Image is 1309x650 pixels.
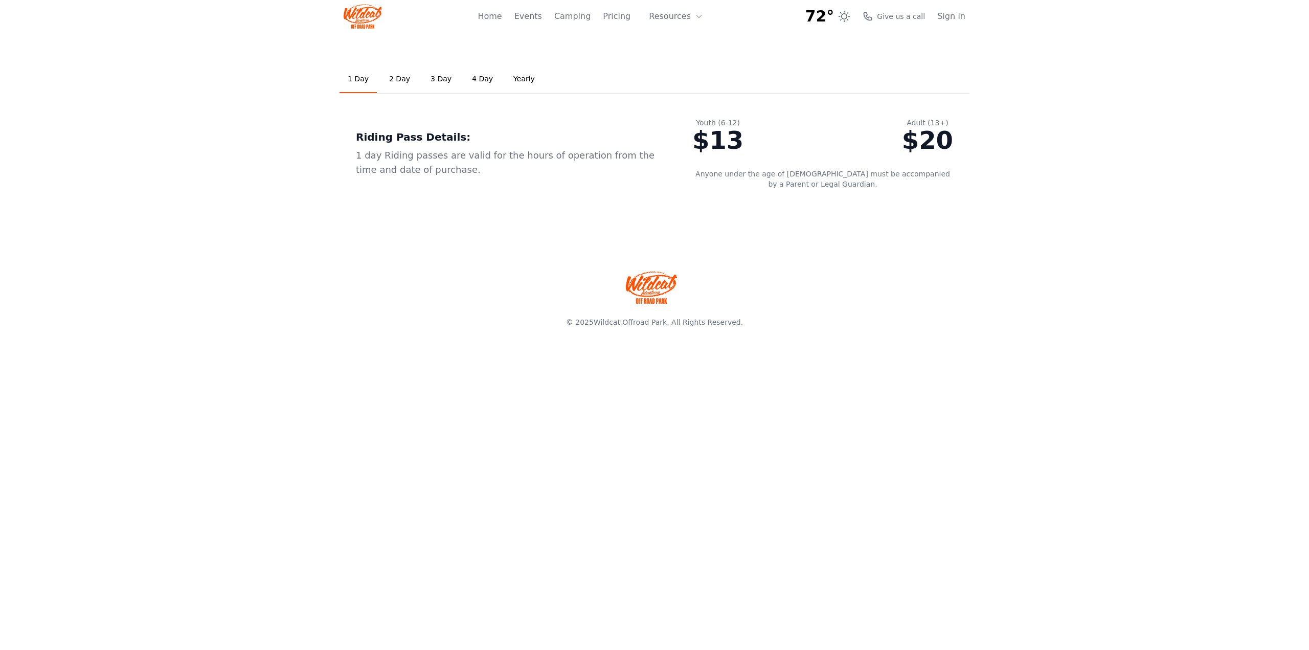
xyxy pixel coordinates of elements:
span: © 2025 . All Rights Reserved. [566,318,743,326]
a: Camping [554,10,591,23]
span: Give us a call [877,11,925,21]
div: Riding Pass Details: [356,130,660,144]
a: Wildcat Offroad Park [594,318,667,326]
img: Wildcat Logo [344,4,382,29]
a: 4 Day [464,65,501,93]
a: Pricing [603,10,630,23]
div: $20 [902,128,953,152]
a: 3 Day [422,65,460,93]
img: Wildcat Offroad park [626,271,677,304]
a: Yearly [505,65,543,93]
button: Resources [643,6,709,27]
div: $13 [692,128,743,152]
div: Youth (6-12) [692,118,743,128]
a: 2 Day [381,65,418,93]
a: Sign In [937,10,965,23]
div: Adult (13+) [902,118,953,128]
a: Give us a call [863,11,925,21]
a: 1 Day [340,65,377,93]
a: Events [514,10,542,23]
a: Home [478,10,502,23]
span: 72° [805,7,834,26]
div: 1 day Riding passes are valid for the hours of operation from the time and date of purchase. [356,148,660,177]
p: Anyone under the age of [DEMOGRAPHIC_DATA] must be accompanied by a Parent or Legal Guardian. [692,169,953,189]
